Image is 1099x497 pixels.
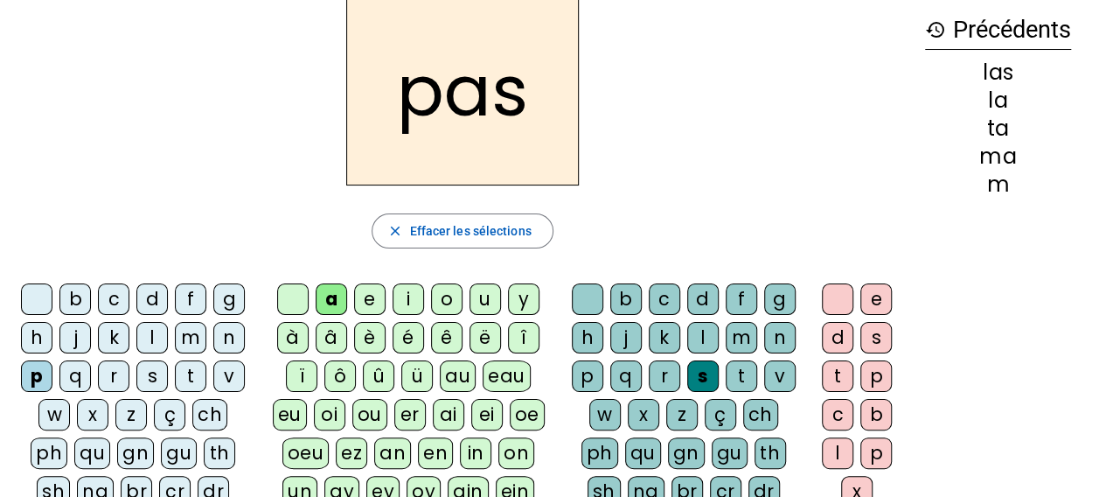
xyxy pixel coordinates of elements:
div: û [363,360,394,392]
div: l [822,437,853,469]
div: m [925,174,1071,195]
div: c [649,283,680,315]
span: Effacer les sélections [409,220,531,241]
div: ô [324,360,356,392]
div: a [316,283,347,315]
div: k [98,322,129,353]
div: eau [483,360,531,392]
div: p [572,360,603,392]
div: g [213,283,245,315]
div: é [393,322,424,353]
div: p [21,360,52,392]
div: oi [314,399,345,430]
div: qu [74,437,110,469]
div: t [726,360,757,392]
div: j [610,322,642,353]
div: d [687,283,719,315]
div: oe [510,399,545,430]
div: oeu [282,437,330,469]
div: x [77,399,108,430]
div: k [649,322,680,353]
div: ma [925,146,1071,167]
div: q [59,360,91,392]
div: ez [336,437,367,469]
div: b [860,399,892,430]
div: d [136,283,168,315]
div: er [394,399,426,430]
div: v [213,360,245,392]
div: ç [705,399,736,430]
div: g [764,283,796,315]
div: eu [273,399,307,430]
div: w [38,399,70,430]
div: ch [743,399,778,430]
div: c [98,283,129,315]
div: th [755,437,786,469]
h3: Précédents [925,10,1071,50]
div: on [498,437,534,469]
div: la [925,90,1071,111]
mat-icon: history [925,19,946,40]
div: f [175,283,206,315]
div: p [860,437,892,469]
div: ü [401,360,433,392]
div: in [460,437,491,469]
div: ai [433,399,464,430]
div: ou [352,399,387,430]
div: ê [431,322,463,353]
div: c [822,399,853,430]
div: î [508,322,539,353]
div: an [374,437,411,469]
div: e [860,283,892,315]
div: o [431,283,463,315]
div: b [610,283,642,315]
div: q [610,360,642,392]
div: n [764,322,796,353]
div: gu [712,437,748,469]
div: r [649,360,680,392]
div: t [175,360,206,392]
div: las [925,62,1071,83]
div: è [354,322,386,353]
div: ei [471,399,503,430]
div: m [175,322,206,353]
div: ch [192,399,227,430]
div: ï [286,360,317,392]
div: h [21,322,52,353]
div: gn [668,437,705,469]
div: r [98,360,129,392]
div: qu [625,437,661,469]
div: s [860,322,892,353]
div: t [822,360,853,392]
div: au [440,360,476,392]
div: i [393,283,424,315]
div: th [204,437,235,469]
div: d [822,322,853,353]
mat-icon: close [386,223,402,239]
div: ë [470,322,501,353]
div: â [316,322,347,353]
div: j [59,322,91,353]
div: ph [31,437,67,469]
div: v [764,360,796,392]
div: f [726,283,757,315]
div: e [354,283,386,315]
div: l [136,322,168,353]
div: z [666,399,698,430]
div: à [277,322,309,353]
div: u [470,283,501,315]
div: ç [154,399,185,430]
div: s [687,360,719,392]
div: m [726,322,757,353]
div: z [115,399,147,430]
div: ta [925,118,1071,139]
div: w [589,399,621,430]
div: h [572,322,603,353]
button: Effacer les sélections [372,213,553,248]
div: n [213,322,245,353]
div: x [628,399,659,430]
div: en [418,437,453,469]
div: y [508,283,539,315]
div: l [687,322,719,353]
div: b [59,283,91,315]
